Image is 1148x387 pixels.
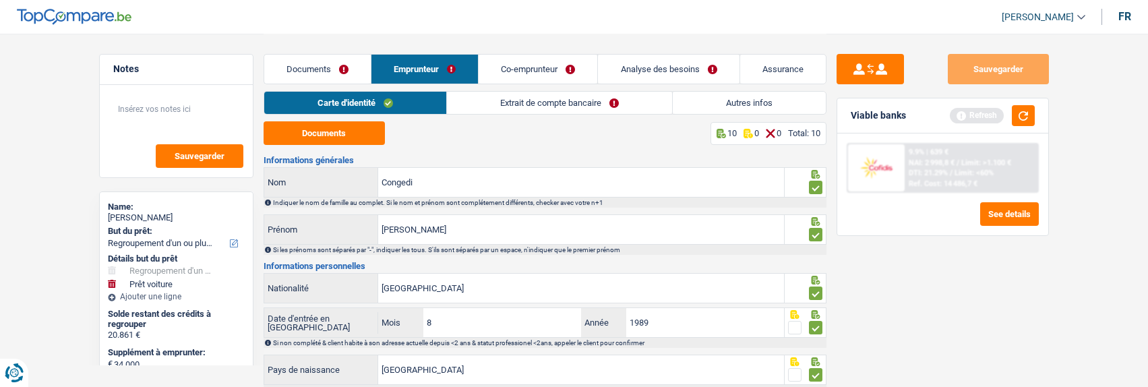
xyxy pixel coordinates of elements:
[740,55,826,84] a: Assurance
[378,274,784,303] input: Belgique
[1118,10,1131,23] div: fr
[447,92,672,114] a: Extrait de compte bancaire
[378,308,423,337] label: Mois
[108,330,245,340] div: 20.861 €
[273,246,825,254] div: Si les prénoms sont séparés par "-", indiquer les tous. S'ils sont séparés par un espace, n'indiq...
[423,308,582,337] input: MM
[851,110,906,121] div: Viable banks
[156,144,243,168] button: Sauvegarder
[175,152,224,160] span: Sauvegarder
[754,128,759,138] p: 0
[371,55,478,84] a: Emprunteur
[1002,11,1074,23] span: [PERSON_NAME]
[113,63,239,75] h5: Notes
[264,121,385,145] button: Documents
[909,169,948,177] span: DTI: 21.29%
[17,9,131,25] img: TopCompare Logo
[108,202,245,212] div: Name:
[909,179,977,188] div: Ref. Cost: 14 486,7 €
[788,128,820,138] div: Total: 10
[479,55,597,84] a: Co-emprunteur
[948,54,1049,84] button: Sauvegarder
[626,308,785,337] input: AAAA
[108,226,242,237] label: But du prêt:
[598,55,739,84] a: Analyse des besoins
[108,292,245,301] div: Ajouter une ligne
[950,108,1004,123] div: Refresh
[961,158,1011,167] span: Limit: >1.100 €
[108,347,242,358] label: Supplément à emprunter:
[108,254,245,264] div: Détails but du prêt
[108,212,245,223] div: [PERSON_NAME]
[957,158,959,167] span: /
[727,128,737,138] p: 10
[264,55,371,84] a: Documents
[264,156,826,165] h3: Informations générales
[909,158,955,167] span: NAI: 2 998,8 €
[777,128,781,138] p: 0
[673,92,826,114] a: Autres infos
[264,355,379,384] label: Pays de naissance
[264,262,826,270] h3: Informations personnelles
[955,169,994,177] span: Limit: <60%
[108,359,113,369] span: €
[273,199,825,206] div: Indiquer le nom de famille au complet. Si le nom et prénom sont complétement différents, checker ...
[108,309,245,330] div: Solde restant des crédits à regrouper
[851,155,901,180] img: Cofidis
[909,148,948,156] div: 9.9% | 639 €
[273,339,825,347] div: Si non complété & client habite à son adresse actuelle depuis <2 ans & statut professionel <2ans,...
[264,274,379,303] label: Nationalité
[980,202,1039,226] button: See details
[378,355,784,384] input: Belgique
[581,308,626,337] label: Année
[264,312,379,334] label: Date d'entrée en [GEOGRAPHIC_DATA]
[264,168,379,197] label: Nom
[991,6,1085,28] a: [PERSON_NAME]
[264,215,379,244] label: Prénom
[264,92,446,114] a: Carte d'identité
[950,169,953,177] span: /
